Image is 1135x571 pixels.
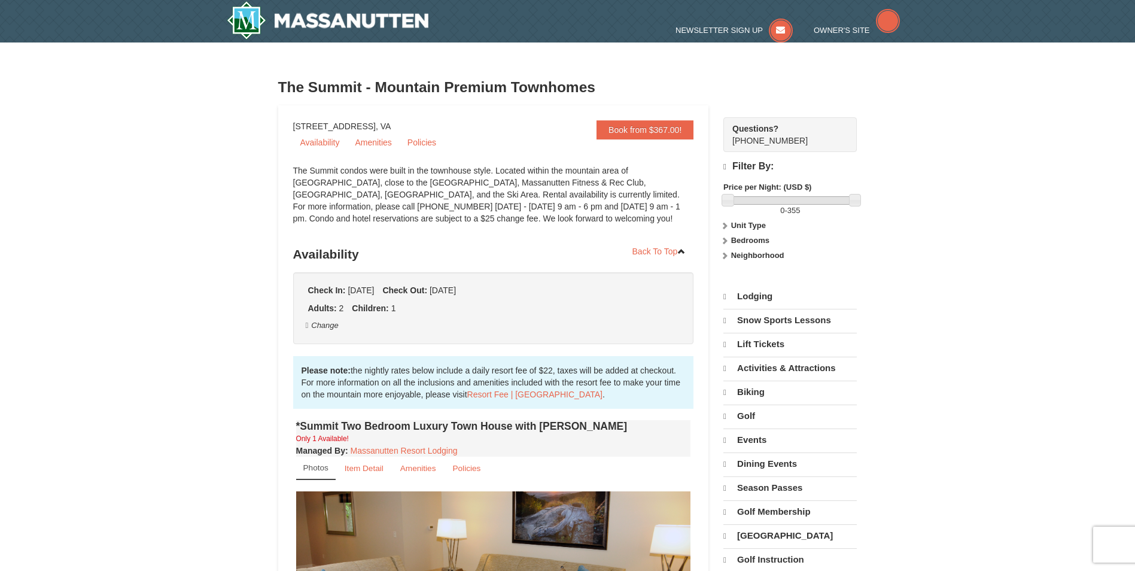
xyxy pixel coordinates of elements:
[723,452,857,475] a: Dining Events
[814,26,870,35] span: Owner's Site
[400,133,443,151] a: Policies
[303,463,328,472] small: Photos
[723,285,857,308] a: Lodging
[625,242,694,260] a: Back To Top
[392,457,444,480] a: Amenities
[293,356,694,409] div: the nightly rates below include a daily resort fee of $22, taxes will be added at checkout. For m...
[227,1,429,40] a: Massanutten Resort
[296,420,691,432] h4: *Summit Two Bedroom Luxury Town House with [PERSON_NAME]
[467,390,603,399] a: Resort Fee | [GEOGRAPHIC_DATA]
[787,206,801,215] span: 355
[723,205,857,217] label: -
[278,75,857,99] h3: The Summit - Mountain Premium Townhomes
[731,221,766,230] strong: Unit Type
[723,183,811,192] strong: Price per Night: (USD $)
[400,464,436,473] small: Amenities
[296,446,348,455] strong: :
[731,236,769,245] strong: Bedrooms
[296,446,345,455] span: Managed By
[391,303,396,313] span: 1
[675,26,793,35] a: Newsletter Sign Up
[723,161,857,172] h4: Filter By:
[597,120,693,139] a: Book from $367.00!
[723,429,857,451] a: Events
[732,123,835,145] span: [PHONE_NUMBER]
[723,476,857,499] a: Season Passes
[348,285,374,295] span: [DATE]
[382,285,427,295] strong: Check Out:
[732,124,778,133] strong: Questions?
[445,457,488,480] a: Policies
[723,548,857,571] a: Golf Instruction
[296,457,336,480] a: Photos
[308,303,337,313] strong: Adults:
[723,333,857,356] a: Lift Tickets
[352,303,388,313] strong: Children:
[723,381,857,403] a: Biking
[723,405,857,427] a: Golf
[302,366,351,375] strong: Please note:
[814,26,900,35] a: Owner's Site
[675,26,763,35] span: Newsletter Sign Up
[430,285,456,295] span: [DATE]
[337,457,391,480] a: Item Detail
[780,206,784,215] span: 0
[452,464,480,473] small: Policies
[293,242,694,266] h3: Availability
[296,435,349,443] small: Only 1 Available!
[339,303,344,313] span: 2
[293,133,347,151] a: Availability
[723,309,857,332] a: Snow Sports Lessons
[348,133,398,151] a: Amenities
[305,319,339,332] button: Change
[308,285,346,295] strong: Check In:
[723,500,857,523] a: Golf Membership
[723,357,857,379] a: Activities & Attractions
[227,1,429,40] img: Massanutten Resort Logo
[731,251,784,260] strong: Neighborhood
[345,464,384,473] small: Item Detail
[723,524,857,547] a: [GEOGRAPHIC_DATA]
[351,446,458,455] a: Massanutten Resort Lodging
[293,165,694,236] div: The Summit condos were built in the townhouse style. Located within the mountain area of [GEOGRAP...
